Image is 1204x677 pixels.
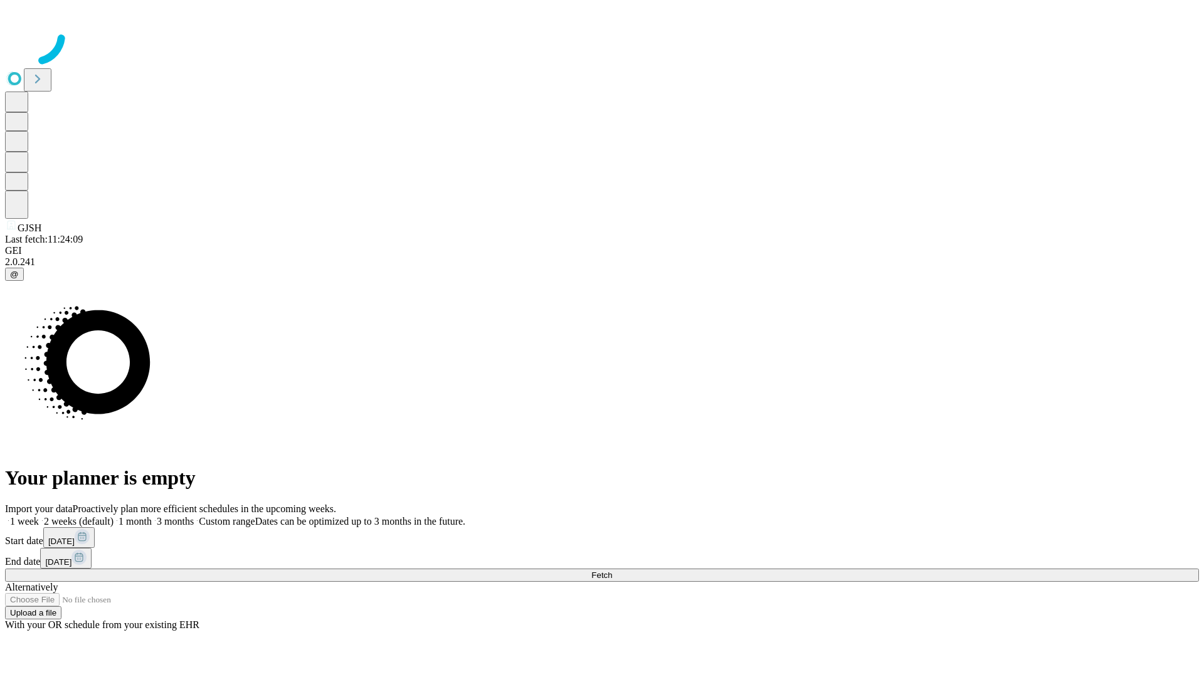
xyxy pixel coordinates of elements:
[18,223,41,233] span: GJSH
[5,268,24,281] button: @
[591,570,612,580] span: Fetch
[43,527,95,548] button: [DATE]
[5,234,83,244] span: Last fetch: 11:24:09
[255,516,465,527] span: Dates can be optimized up to 3 months in the future.
[40,548,92,569] button: [DATE]
[44,516,114,527] span: 2 weeks (default)
[119,516,152,527] span: 1 month
[5,582,58,592] span: Alternatively
[5,503,73,514] span: Import your data
[5,606,61,619] button: Upload a file
[48,537,75,546] span: [DATE]
[5,245,1199,256] div: GEI
[5,619,199,630] span: With your OR schedule from your existing EHR
[10,516,39,527] span: 1 week
[5,527,1199,548] div: Start date
[5,466,1199,490] h1: Your planner is empty
[45,557,71,567] span: [DATE]
[10,270,19,279] span: @
[5,548,1199,569] div: End date
[157,516,194,527] span: 3 months
[199,516,255,527] span: Custom range
[5,256,1199,268] div: 2.0.241
[73,503,336,514] span: Proactively plan more efficient schedules in the upcoming weeks.
[5,569,1199,582] button: Fetch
